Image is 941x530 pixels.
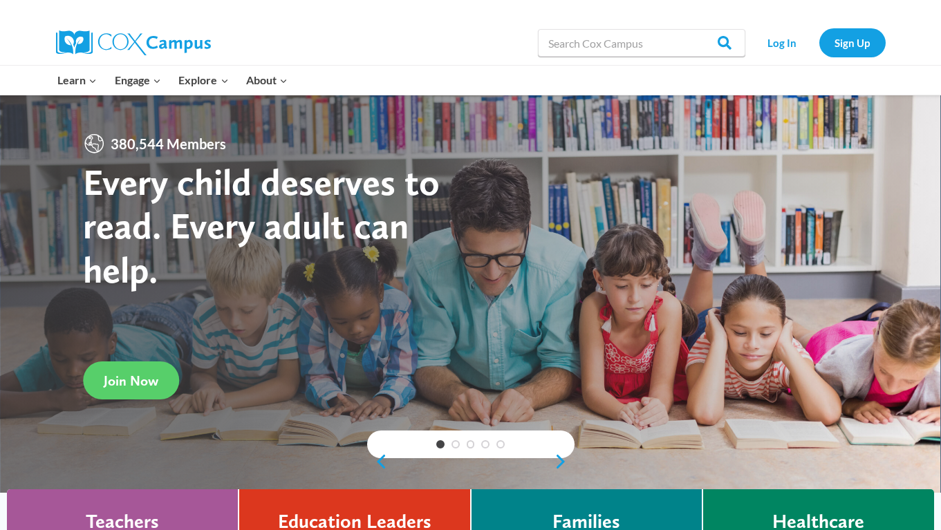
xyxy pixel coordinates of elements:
[481,440,490,448] a: 4
[752,28,812,57] a: Log In
[436,440,445,448] a: 1
[538,29,745,57] input: Search Cox Campus
[451,440,460,448] a: 2
[56,30,211,55] img: Cox Campus
[83,160,440,292] strong: Every child deserves to read. Every adult can help.
[367,448,575,475] div: content slider buttons
[246,71,288,89] span: About
[367,453,388,470] a: previous
[496,440,505,448] a: 5
[752,28,886,57] nav: Secondary Navigation
[57,71,97,89] span: Learn
[819,28,886,57] a: Sign Up
[554,453,575,470] a: next
[115,71,161,89] span: Engage
[49,66,297,95] nav: Primary Navigation
[104,372,158,389] span: Join Now
[83,361,179,399] a: Join Now
[467,440,475,448] a: 3
[105,133,232,155] span: 380,544 Members
[178,71,228,89] span: Explore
